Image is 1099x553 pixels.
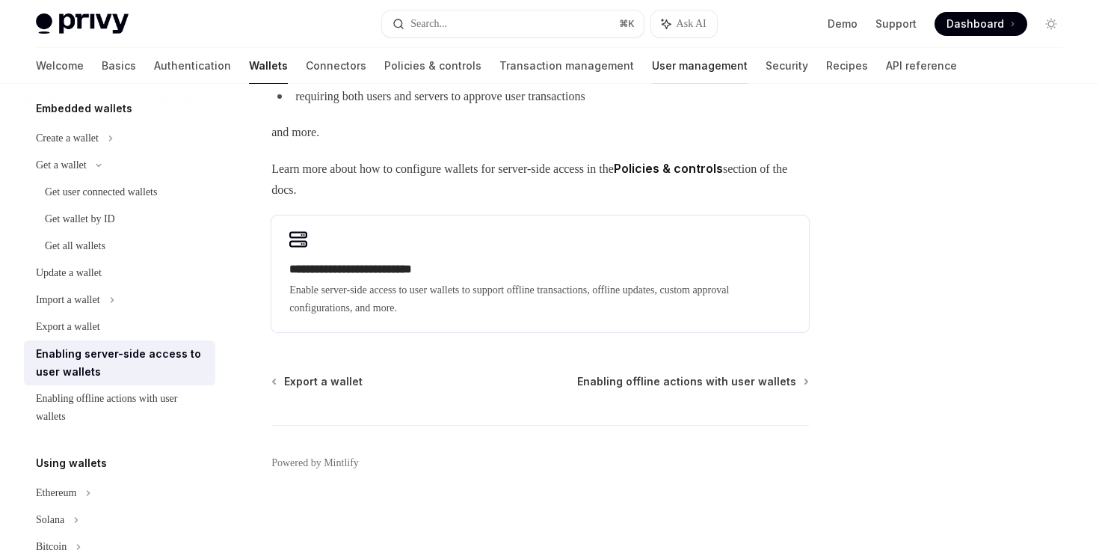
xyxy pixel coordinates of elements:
[284,374,363,389] span: Export a wallet
[826,48,868,84] a: Recipes
[306,48,366,84] a: Connectors
[271,158,809,201] span: Learn more about how to configure wallets for server-side access in the section of the docs.
[36,345,206,381] div: Enabling server-side access to user wallets
[102,48,136,84] a: Basics
[382,10,643,37] button: Search...⌘K
[36,156,87,174] div: Get a wallet
[24,314,215,340] a: Export a wallet
[24,233,215,260] a: Get all wallets
[36,318,100,336] div: Export a wallet
[45,183,157,201] div: Get user connected wallets
[36,484,76,502] div: Ethereum
[154,48,231,84] a: Authentication
[36,13,129,34] img: light logo
[271,456,359,471] a: Powered by Mintlify
[24,385,215,430] a: Enabling offline actions with user wallets
[24,340,215,385] a: Enabling server-side access to user wallets
[273,374,363,389] a: Export a wallet
[410,15,447,33] div: Search...
[619,18,635,30] span: ⌘ K
[875,16,917,31] a: Support
[886,48,957,84] a: API reference
[36,454,107,472] h5: Using wallets
[24,260,215,287] a: Update a wallet
[249,48,288,84] a: Wallets
[652,48,748,84] a: User management
[766,48,808,84] a: Security
[289,281,791,317] span: Enable server-side access to user wallets to support offline transactions, offline updates, custo...
[36,291,100,309] div: Import a wallet
[499,48,634,84] a: Transaction management
[36,390,206,426] div: Enabling offline actions with user wallets
[828,16,858,31] a: Demo
[614,161,723,176] strong: Policies & controls
[651,10,717,37] button: Ask AI
[677,16,706,31] span: Ask AI
[24,179,215,206] a: Get user connected wallets
[271,86,809,107] li: requiring both users and servers to approve user transactions
[36,129,99,147] div: Create a wallet
[577,374,796,389] span: Enabling offline actions with user wallets
[45,210,115,228] div: Get wallet by ID
[271,122,809,143] span: and more.
[45,237,105,255] div: Get all wallets
[384,48,481,84] a: Policies & controls
[36,48,84,84] a: Welcome
[24,206,215,233] a: Get wallet by ID
[946,16,1004,31] span: Dashboard
[935,12,1027,36] a: Dashboard
[36,100,132,117] h5: Embedded wallets
[36,264,102,282] div: Update a wallet
[36,511,64,529] div: Solana
[1039,12,1063,36] button: Toggle dark mode
[577,374,807,389] a: Enabling offline actions with user wallets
